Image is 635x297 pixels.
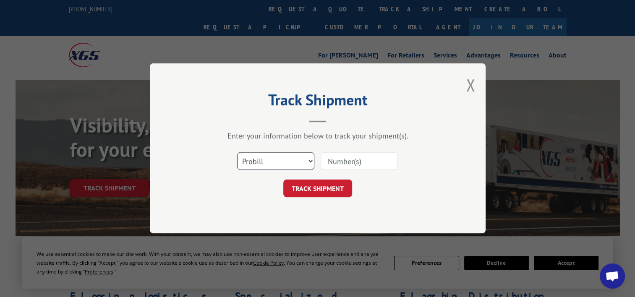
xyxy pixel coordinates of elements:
[466,74,475,96] button: Close modal
[192,94,444,110] h2: Track Shipment
[192,131,444,141] div: Enter your information below to track your shipment(s).
[283,180,352,198] button: TRACK SHIPMENT
[321,153,398,170] input: Number(s)
[600,263,625,289] div: Open chat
